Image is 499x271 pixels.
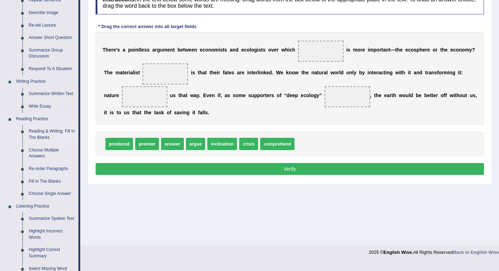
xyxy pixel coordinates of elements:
b: a [237,70,240,75]
b: T [104,70,107,75]
b: t [123,70,124,75]
b: w [281,47,285,53]
b: l [133,70,134,75]
b: l [250,47,251,53]
b: n [369,70,372,75]
b: n [194,47,197,53]
b: m [353,47,357,53]
b: r [425,47,427,53]
b: s [136,70,138,75]
b: r [155,47,157,53]
b: — [390,47,395,53]
b: h [442,47,445,53]
b: i [368,47,369,53]
b: a [107,93,110,98]
b: m [444,70,448,75]
b: a [183,93,186,98]
b: s [271,93,274,98]
b: t [183,47,185,53]
b: i [288,47,290,53]
b: o [260,93,263,98]
b: i [368,70,369,75]
b: u [111,93,115,98]
b: e [423,47,425,53]
b: g [157,47,160,53]
b: t [401,70,402,75]
b: e [400,47,403,53]
b: s [144,47,147,53]
b: n [104,93,107,98]
b: u [251,93,254,98]
b: n [311,70,314,75]
b: e [167,47,170,53]
b: o [439,70,442,75]
a: Re-tell Lecture [26,19,78,32]
b: k [286,70,289,75]
b: e [242,70,244,75]
b: r [256,70,258,75]
b: o [205,47,208,53]
b: ” [319,93,322,98]
b: t [227,70,229,75]
b: l [140,47,141,53]
a: Reading & Writing: Fill In The Blanks [26,125,78,144]
a: Answer Short Question [26,32,78,44]
b: w [185,47,189,53]
b: l [309,93,311,98]
b: r [240,70,242,75]
b: p [374,47,377,53]
b: r [360,47,362,53]
b: a [194,93,197,98]
b: h [180,93,183,98]
a: Highlight Correct Summary [26,244,78,262]
b: y [354,70,356,75]
b: s [348,47,351,53]
b: t [138,47,140,53]
b: o [306,93,309,98]
b: o [376,47,380,53]
b: t [138,70,140,75]
b: t [374,93,376,98]
b: t [205,70,207,75]
b: i [217,93,219,98]
b: e [292,93,295,98]
a: Choose Single Answer [26,188,78,200]
b: p [254,93,257,98]
b: c [304,93,306,98]
b: r [269,93,271,98]
b: n [170,47,173,53]
b: i [346,47,348,53]
b: o [433,47,436,53]
b: o [311,93,314,98]
a: Choose Multiple Answers [26,144,78,163]
b: t [261,47,263,53]
b: s [173,93,176,98]
b: n [289,70,292,75]
b: t [459,70,461,75]
b: d [420,70,423,75]
b: o [251,47,254,53]
span: Drop target [122,86,167,107]
b: h [376,93,379,98]
b: m [214,47,219,53]
b: : [461,70,463,75]
b: r [111,47,113,53]
b: s [224,47,227,53]
b: i [134,47,136,53]
b: . [199,93,200,98]
b: a [230,47,233,53]
b: i [408,70,409,75]
b: t [317,70,319,75]
a: Describe Image [26,7,78,19]
b: e [301,93,304,98]
b: e [209,93,212,98]
b: s [414,47,417,53]
b: a [383,47,386,53]
b: s [434,70,437,75]
b: a [130,70,133,75]
b: m [116,70,120,75]
b: e [253,70,256,75]
b: n [212,93,215,98]
b: s [147,47,150,53]
b: i [217,70,218,75]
